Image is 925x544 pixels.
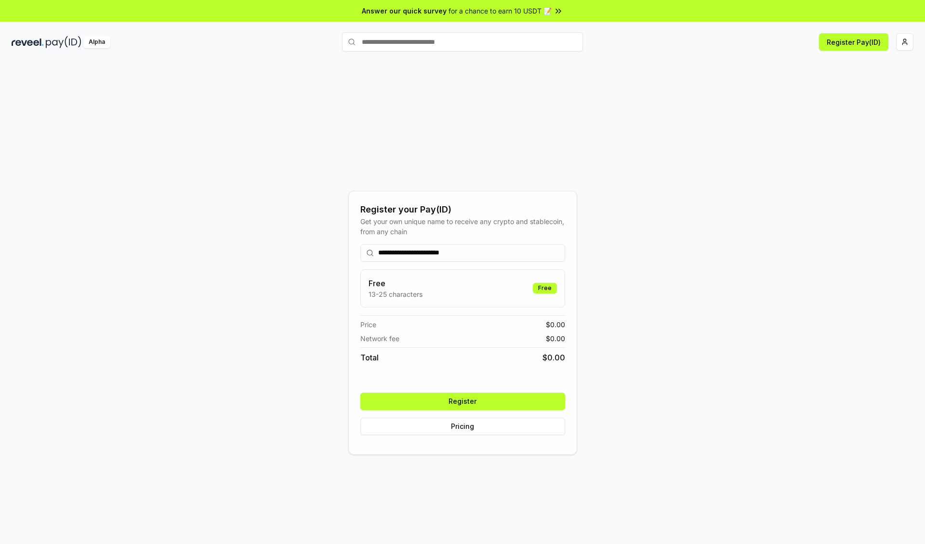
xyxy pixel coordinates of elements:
[360,418,565,435] button: Pricing
[360,393,565,410] button: Register
[546,333,565,344] span: $ 0.00
[12,36,44,48] img: reveel_dark
[546,319,565,330] span: $ 0.00
[369,278,423,289] h3: Free
[360,216,565,237] div: Get your own unique name to receive any crypto and stablecoin, from any chain
[819,33,888,51] button: Register Pay(ID)
[542,352,565,363] span: $ 0.00
[533,283,557,293] div: Free
[46,36,81,48] img: pay_id
[360,203,565,216] div: Register your Pay(ID)
[449,6,552,16] span: for a chance to earn 10 USDT 📝
[360,352,379,363] span: Total
[362,6,447,16] span: Answer our quick survey
[360,319,376,330] span: Price
[360,333,399,344] span: Network fee
[369,289,423,299] p: 13-25 characters
[83,36,110,48] div: Alpha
